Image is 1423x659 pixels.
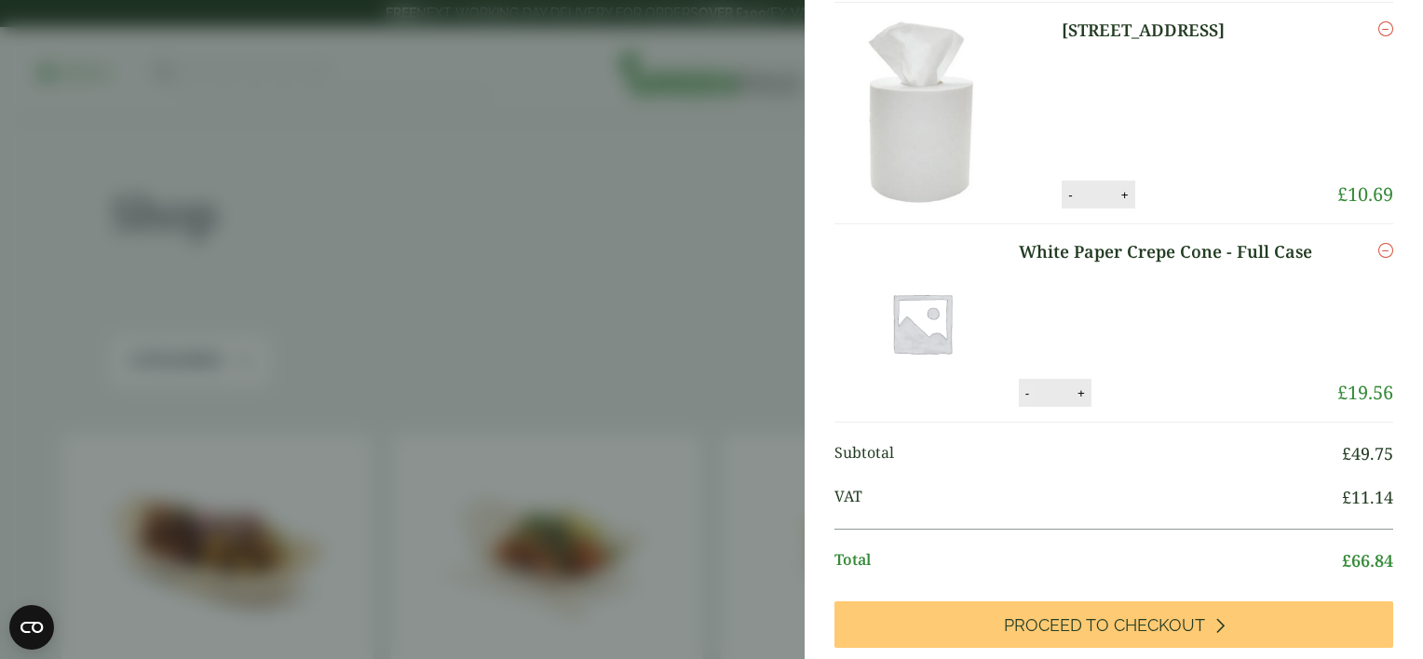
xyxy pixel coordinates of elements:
a: White Paper Crepe Cone - Full Case [1019,239,1325,264]
button: + [1072,385,1091,401]
span: VAT [834,485,1342,510]
span: Proceed to Checkout [1004,615,1205,636]
span: £ [1342,486,1351,508]
button: Open CMP widget [9,605,54,650]
button: - [1020,385,1035,401]
a: [STREET_ADDRESS] [1062,18,1281,43]
span: £ [1337,380,1348,405]
img: Placeholder [838,239,1006,407]
span: Subtotal [834,441,1342,466]
a: Remove this item [1378,18,1393,40]
bdi: 19.56 [1337,380,1393,405]
button: - [1063,187,1077,203]
bdi: 66.84 [1342,549,1393,572]
a: Proceed to Checkout [834,601,1393,648]
span: £ [1337,182,1348,207]
bdi: 49.75 [1342,442,1393,464]
bdi: 11.14 [1342,486,1393,508]
bdi: 10.69 [1337,182,1393,207]
span: £ [1342,442,1351,464]
span: £ [1342,549,1351,572]
span: Total [834,548,1342,573]
button: + [1116,187,1134,203]
a: Remove this item [1378,239,1393,262]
